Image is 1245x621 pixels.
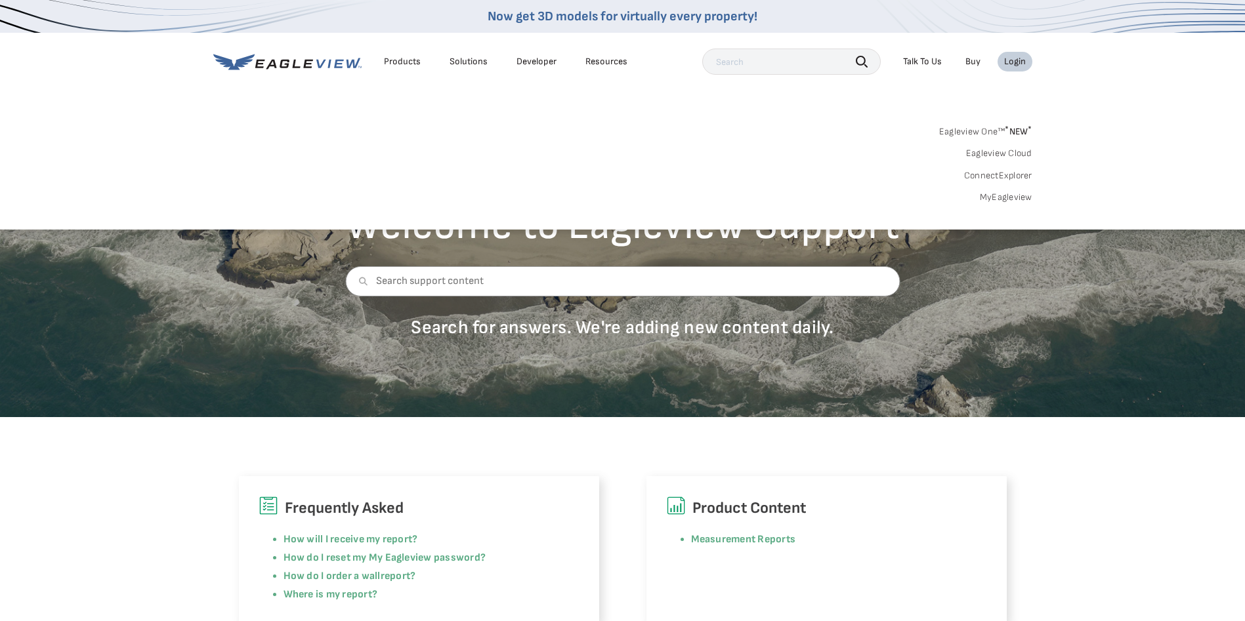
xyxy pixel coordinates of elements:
a: Buy [965,56,981,68]
a: How will I receive my report? [284,533,418,546]
h2: Welcome to Eagleview Support [345,205,900,247]
div: Login [1004,56,1026,68]
p: Search for answers. We're adding new content daily. [345,316,900,339]
a: How do I order a wall [284,570,381,582]
h6: Frequently Asked [259,496,580,521]
a: ? [410,570,415,582]
a: Eagleview Cloud [966,148,1032,159]
div: Products [384,56,421,68]
a: MyEagleview [980,191,1032,203]
div: Resources [585,56,627,68]
div: Solutions [450,56,488,68]
iframe: Chat Window [1185,564,1225,605]
div: Talk To Us [903,56,942,68]
a: Now get 3D models for virtually every property! [488,9,757,24]
a: report [381,570,410,582]
h6: Product Content [666,496,987,521]
span: NEW [1005,126,1032,137]
a: How do I reset my My Eagleview password? [284,551,486,564]
a: ConnectExplorer [964,170,1032,182]
input: Search [702,49,881,75]
a: Eagleview One™*NEW* [939,122,1032,137]
a: Developer [517,56,557,68]
input: Search support content [345,266,900,296]
a: Where is my report? [284,588,378,601]
a: Measurement Reports [691,533,796,546]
